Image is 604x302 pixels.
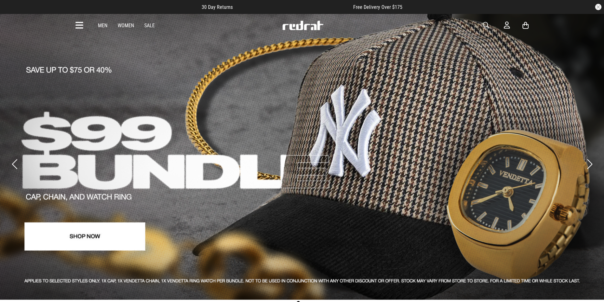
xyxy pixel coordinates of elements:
iframe: Customer reviews powered by Trustpilot [245,4,341,10]
button: Previous slide [10,157,19,171]
span: 30 Day Returns [202,4,233,10]
a: Men [98,22,107,29]
span: Free Delivery Over $175 [353,4,402,10]
a: Women [118,22,134,29]
button: Next slide [585,157,594,171]
img: Redrat logo [282,21,324,30]
a: Sale [144,22,155,29]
